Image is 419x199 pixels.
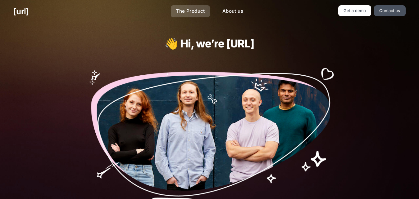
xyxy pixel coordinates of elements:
[374,5,406,16] a: Contact us
[338,5,371,16] a: Get a demo
[13,5,29,17] a: [URL]
[217,5,248,17] a: About us
[108,38,311,50] h1: 👋 Hi, we’re [URL]
[171,5,210,17] a: The Product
